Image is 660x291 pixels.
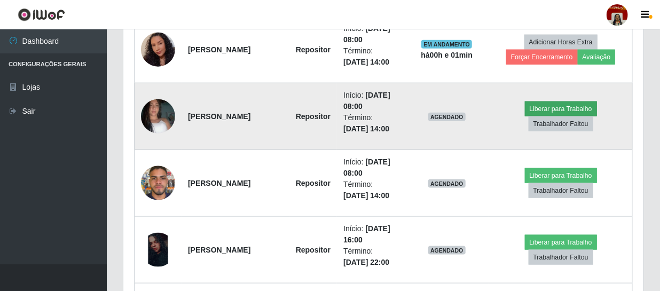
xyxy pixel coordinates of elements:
span: AGENDADO [428,179,466,188]
strong: Repositor [296,246,331,254]
time: [DATE] 14:00 [343,191,389,200]
button: Trabalhador Faltou [529,250,593,265]
button: Adicionar Horas Extra [524,35,598,50]
li: Início: [343,223,398,246]
strong: Repositor [296,45,331,54]
li: Término: [343,45,398,68]
strong: [PERSON_NAME] [188,179,250,187]
button: Forçar Encerramento [506,50,578,65]
img: CoreUI Logo [18,8,65,21]
time: [DATE] 22:00 [343,258,389,266]
button: Trabalhador Faltou [529,183,593,198]
li: Término: [343,179,398,201]
li: Início: [343,90,398,112]
time: [DATE] 14:00 [343,124,389,133]
li: Término: [343,112,398,135]
span: AGENDADO [428,113,466,121]
img: 1758824065298.jpeg [141,86,175,147]
img: 1757444637484.jpeg [141,160,175,206]
img: 1753371469357.jpeg [141,28,175,72]
time: [DATE] 08:00 [343,91,390,111]
strong: Repositor [296,179,331,187]
strong: [PERSON_NAME] [188,112,250,121]
li: Término: [343,246,398,268]
button: Liberar para Trabalho [525,101,597,116]
button: Liberar para Trabalho [525,168,597,183]
time: [DATE] 08:00 [343,158,390,177]
strong: [PERSON_NAME] [188,45,250,54]
li: Início: [343,23,398,45]
img: 1704829522631.jpeg [141,233,175,267]
li: Início: [343,156,398,179]
time: [DATE] 14:00 [343,58,389,66]
button: Avaliação [578,50,616,65]
strong: Repositor [296,112,331,121]
time: [DATE] 16:00 [343,224,390,244]
span: EM ANDAMENTO [421,40,472,49]
button: Liberar para Trabalho [525,235,597,250]
button: Trabalhador Faltou [529,116,593,131]
strong: há 00 h e 01 min [421,51,473,59]
span: AGENDADO [428,246,466,255]
strong: [PERSON_NAME] [188,246,250,254]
